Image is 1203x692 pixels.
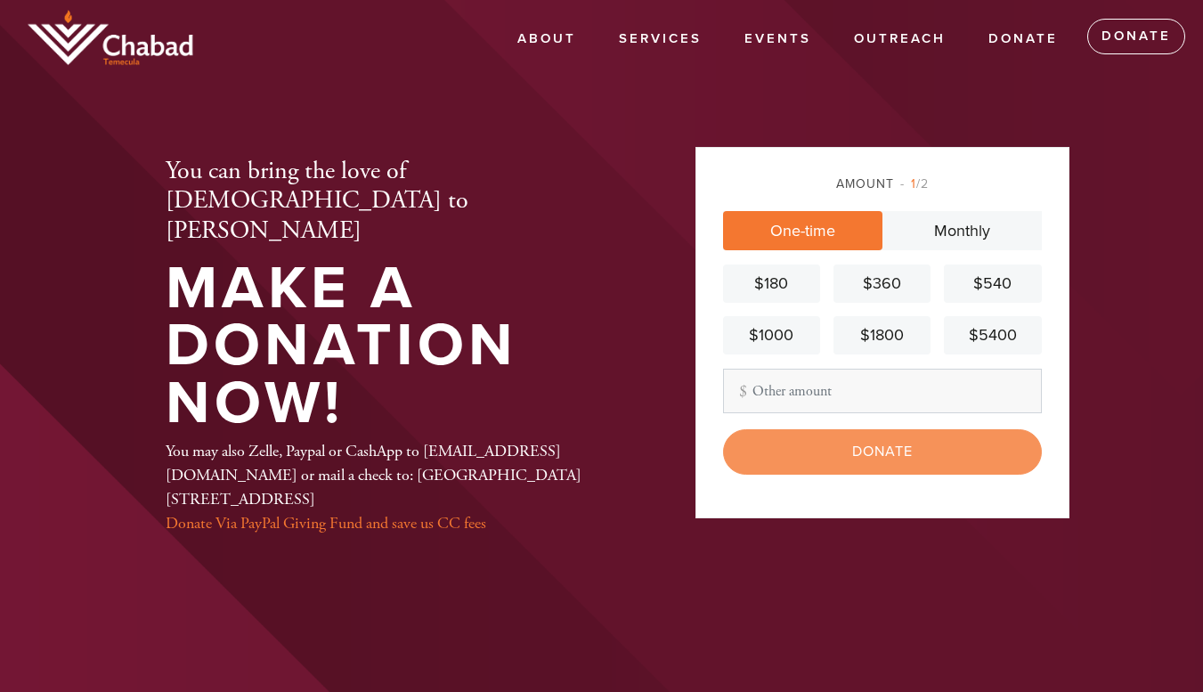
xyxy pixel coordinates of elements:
a: $540 [944,265,1041,303]
input: Other amount [723,369,1042,413]
div: You may also Zelle, Paypal or CashApp to [EMAIL_ADDRESS][DOMAIN_NAME] or mail a check to: [GEOGRA... [166,439,638,535]
a: Services [606,22,715,56]
a: Donate [975,22,1071,56]
div: $5400 [951,323,1034,347]
a: Donate [1087,19,1185,54]
div: $180 [730,272,813,296]
a: Outreach [841,22,959,56]
div: $540 [951,272,1034,296]
span: /2 [900,176,929,191]
img: Temecula-orange-cropped.gif [27,9,196,66]
a: $180 [723,265,820,303]
a: $1800 [833,316,931,354]
h2: You can bring the love of [DEMOGRAPHIC_DATA] to [PERSON_NAME] [166,157,638,247]
a: Donate Via PayPal Giving Fund and save us CC fees [166,513,486,533]
span: 1 [911,176,916,191]
a: About [504,22,589,56]
div: Amount [723,175,1042,193]
div: $1000 [730,323,813,347]
a: $1000 [723,316,820,354]
a: One-time [723,211,882,250]
h1: Make a Donation Now! [166,260,638,433]
a: Monthly [882,211,1042,250]
a: Events [731,22,825,56]
div: $360 [841,272,923,296]
div: $1800 [841,323,923,347]
a: $5400 [944,316,1041,354]
a: $360 [833,265,931,303]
